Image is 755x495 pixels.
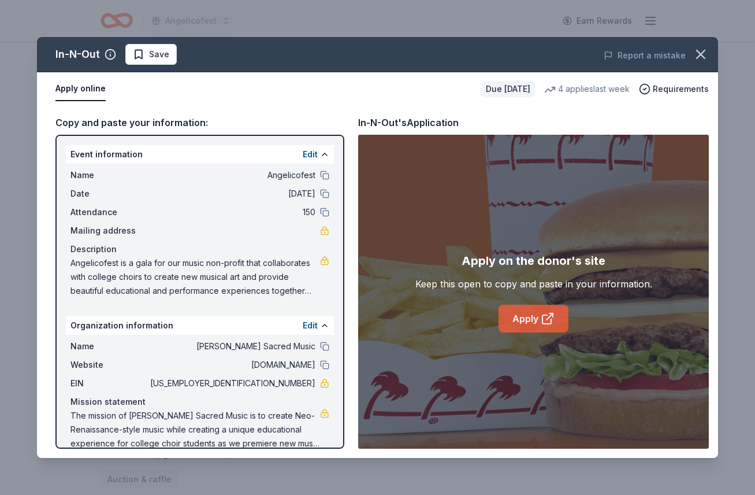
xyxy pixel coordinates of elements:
span: Website [70,358,148,372]
button: Report a mistake [604,49,686,62]
button: Requirements [639,82,709,96]
div: In-N-Out [55,45,100,64]
span: Angelicofest is a gala for our music non-profit that collaborates with college choirs to create n... [70,256,320,298]
span: Attendance [70,205,148,219]
span: [PERSON_NAME] Sacred Music [148,339,315,353]
a: Apply [499,305,568,333]
div: Keep this open to copy and paste in your information. [415,277,652,291]
span: [US_EMPLOYER_IDENTIFICATION_NUMBER] [148,376,315,390]
span: Save [149,47,169,61]
div: Due [DATE] [481,81,535,97]
span: [DATE] [148,187,315,201]
span: Date [70,187,148,201]
span: Name [70,339,148,353]
div: In-N-Out's Application [358,115,459,130]
div: Organization information [66,316,334,335]
div: Event information [66,145,334,164]
div: Mission statement [70,395,329,409]
div: 4 applies last week [544,82,630,96]
span: The mission of [PERSON_NAME] Sacred Music is to create Neo-Renaissance-style music while creating... [70,409,320,450]
button: Save [125,44,177,65]
button: Apply online [55,77,106,101]
span: 150 [148,205,315,219]
div: Description [70,242,329,256]
span: [DOMAIN_NAME] [148,358,315,372]
button: Edit [303,147,318,161]
span: Name [70,168,148,182]
span: Angelicofest [148,168,315,182]
span: Requirements [653,82,709,96]
span: Mailing address [70,224,148,238]
button: Edit [303,319,318,333]
span: EIN [70,376,148,390]
div: Apply on the donor's site [462,252,605,270]
div: Copy and paste your information: [55,115,344,130]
